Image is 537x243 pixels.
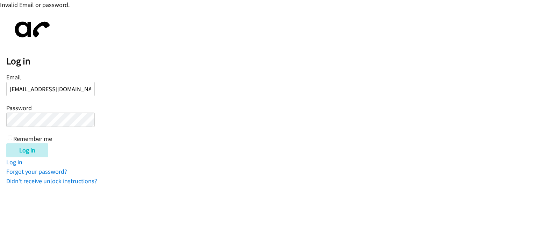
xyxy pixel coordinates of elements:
h2: Log in [6,55,537,67]
a: Forgot your password? [6,167,67,176]
input: Log in [6,143,48,157]
a: Didn't receive unlock instructions? [6,177,97,185]
img: aphone-8a226864a2ddd6a5e75d1ebefc011f4aa8f32683c2d82f3fb0802fe031f96514.svg [6,16,55,43]
a: Log in [6,158,22,166]
label: Password [6,104,32,112]
label: Remember me [13,135,52,143]
label: Email [6,73,21,81]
